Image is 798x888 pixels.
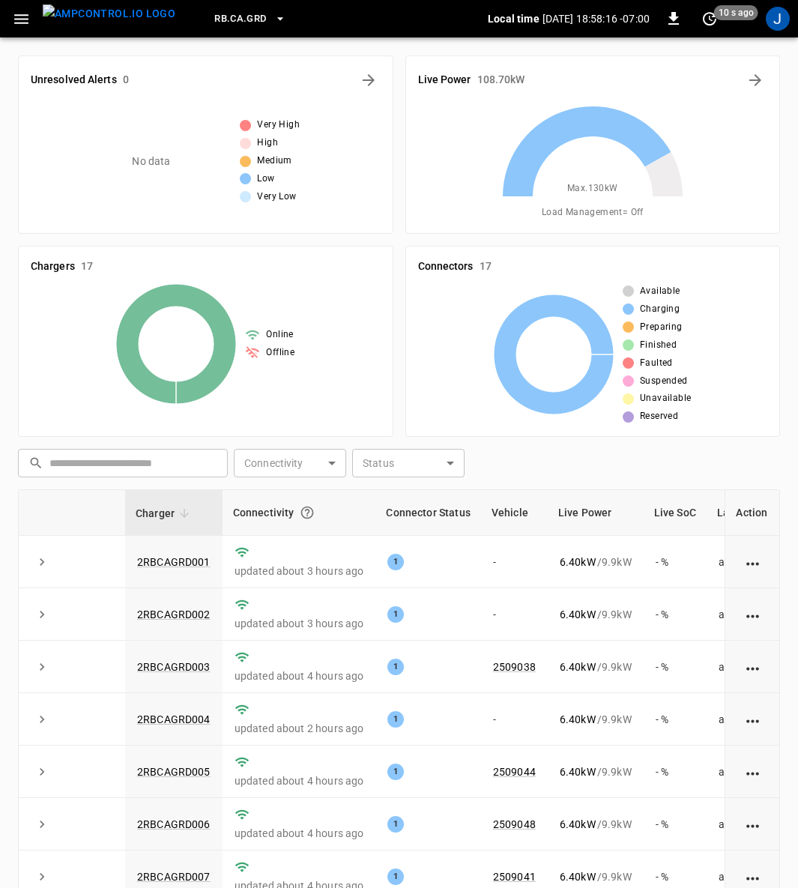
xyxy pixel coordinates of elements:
div: action cell options [743,607,762,622]
span: Unavailable [640,391,691,406]
p: 6.40 kW [560,712,596,727]
a: 2RBCAGRD001 [137,556,211,568]
button: expand row [31,761,53,783]
td: - [481,588,548,641]
p: 6.40 kW [560,764,596,779]
a: 2RBCAGRD005 [137,766,211,778]
span: Reserved [640,409,678,424]
span: Load Management = Off [542,205,644,220]
div: / 9.9 kW [560,764,632,779]
td: - % [644,588,707,641]
td: - % [644,536,707,588]
p: updated about 4 hours ago [235,773,364,788]
button: expand row [31,866,53,888]
div: profile-icon [766,7,790,31]
p: 6.40 kW [560,555,596,570]
a: 2RBCAGRD007 [137,871,211,883]
td: - % [644,693,707,746]
h6: Connectors [418,259,474,275]
div: / 9.9 kW [560,607,632,622]
div: / 9.9 kW [560,659,632,674]
span: RB.CA.GRD [214,10,266,28]
p: updated about 3 hours ago [235,564,364,579]
span: Very High [257,118,300,133]
div: action cell options [743,712,762,727]
div: / 9.9 kW [560,817,632,832]
div: 1 [387,711,404,728]
span: Faulted [640,356,673,371]
span: Finished [640,338,677,353]
div: 1 [387,764,404,780]
div: 1 [387,816,404,833]
td: - % [644,746,707,798]
span: Online [266,327,293,342]
button: expand row [31,656,53,678]
a: 2RBCAGRD003 [137,661,211,673]
div: 1 [387,554,404,570]
span: Max. 130 kW [567,181,618,196]
button: Connection between the charger and our software. [294,499,321,526]
p: Local time [488,11,539,26]
span: High [257,136,278,151]
button: All Alerts [357,68,381,92]
span: Very Low [257,190,296,205]
span: Suspended [640,374,688,389]
div: action cell options [743,817,762,832]
th: Live Power [548,490,644,536]
button: expand row [31,603,53,626]
th: Action [725,490,779,536]
p: updated about 3 hours ago [235,616,364,631]
th: Vehicle [481,490,548,536]
p: updated about 4 hours ago [235,826,364,841]
td: - [481,536,548,588]
td: - % [644,798,707,851]
h6: 17 [480,259,492,275]
a: 2RBCAGRD002 [137,608,211,620]
p: 6.40 kW [560,607,596,622]
div: 1 [387,869,404,885]
p: 6.40 kW [560,817,596,832]
div: 1 [387,659,404,675]
button: set refresh interval [698,7,722,31]
div: Connectivity [233,499,366,526]
p: [DATE] 18:58:16 -07:00 [542,11,650,26]
h6: 0 [123,72,129,88]
div: 1 [387,606,404,623]
td: - % [644,641,707,693]
img: ampcontrol.io logo [43,4,175,23]
p: 6.40 kW [560,659,596,674]
span: Charger [136,504,194,522]
h6: Live Power [418,72,471,88]
h6: 17 [81,259,93,275]
div: action cell options [743,555,762,570]
div: action cell options [743,869,762,884]
h6: Chargers [31,259,75,275]
th: Connector Status [375,490,480,536]
span: Charging [640,302,680,317]
div: action cell options [743,659,762,674]
p: No data [132,154,170,169]
button: expand row [31,551,53,573]
span: Medium [257,154,291,169]
div: action cell options [743,764,762,779]
button: Energy Overview [743,68,767,92]
a: 2509048 [493,818,536,830]
span: Low [257,172,274,187]
p: updated about 4 hours ago [235,668,364,683]
span: Preparing [640,320,683,335]
div: / 9.9 kW [560,869,632,884]
button: RB.CA.GRD [208,4,291,34]
td: - [481,693,548,746]
span: 10 s ago [714,5,758,20]
a: 2509041 [493,871,536,883]
h6: Unresolved Alerts [31,72,117,88]
a: 2RBCAGRD004 [137,713,211,725]
button: expand row [31,708,53,731]
th: Live SoC [644,490,707,536]
span: Offline [266,345,294,360]
a: 2509038 [493,661,536,673]
div: / 9.9 kW [560,555,632,570]
p: 6.40 kW [560,869,596,884]
h6: 108.70 kW [477,72,525,88]
a: 2RBCAGRD006 [137,818,211,830]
